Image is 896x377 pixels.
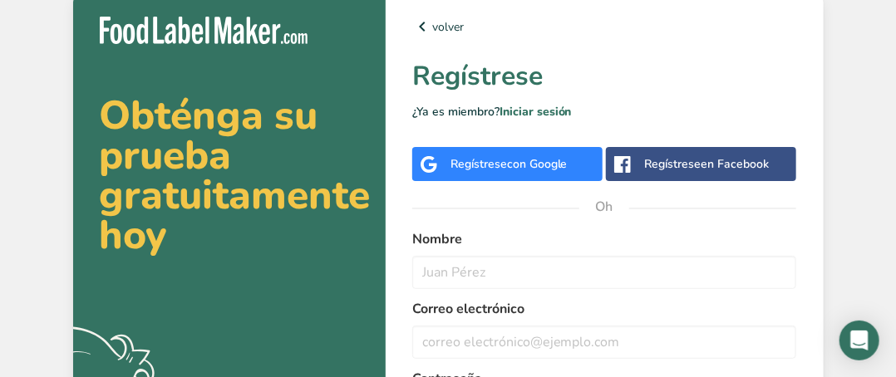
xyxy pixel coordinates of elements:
div: Open Intercom Messenger [839,321,879,360]
font: Regístrese [450,156,507,172]
font: Nombre [412,230,462,248]
font: Correo electrónico [412,300,524,318]
font: Regístrese [412,58,543,94]
font: Oh [596,198,613,216]
font: Regístrese [644,156,701,172]
a: volver [412,17,797,37]
font: en Facebook [701,156,769,172]
font: volver [432,19,464,35]
font: prueba gratuitamente [100,128,371,223]
img: Fabricante de etiquetas para alimentos [100,17,308,44]
font: Obténga su [100,88,318,143]
input: correo electrónico@ejemplo.com [412,326,797,359]
a: Iniciar sesión [500,104,572,120]
font: con Google [507,156,568,172]
input: Juan Pérez [412,256,797,289]
font: ¿Ya es miembro? [412,104,500,120]
font: hoy [100,208,168,262]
